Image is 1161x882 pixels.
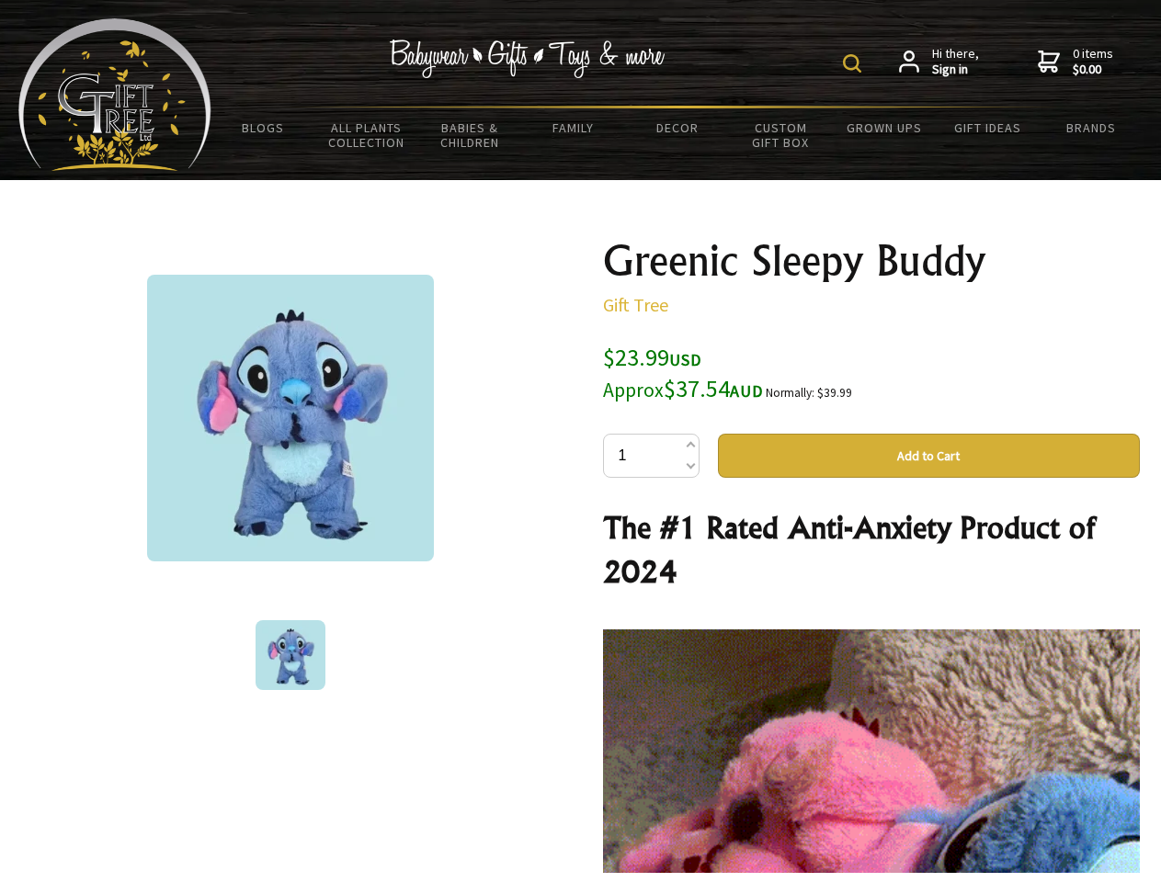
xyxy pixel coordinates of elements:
a: Hi there,Sign in [899,46,979,78]
button: Add to Cart [718,434,1140,478]
h1: Greenic Sleepy Buddy [603,239,1140,283]
a: Custom Gift Box [729,108,833,162]
img: Greenic Sleepy Buddy [147,275,434,561]
a: Grown Ups [832,108,936,147]
strong: Sign in [932,62,979,78]
strong: $0.00 [1073,62,1113,78]
span: USD [669,349,701,370]
a: Babies & Children [418,108,522,162]
strong: The #1 Rated Anti-Anxiety Product of 2024 [603,509,1095,590]
img: Greenic Sleepy Buddy [256,620,325,690]
a: Decor [625,108,729,147]
span: 0 items [1073,45,1113,78]
a: BLOGS [211,108,315,147]
a: Gift Ideas [936,108,1040,147]
small: Normally: $39.99 [766,385,852,401]
img: Babyware - Gifts - Toys and more... [18,18,211,171]
a: 0 items$0.00 [1038,46,1113,78]
a: Gift Tree [603,293,668,316]
img: Babywear - Gifts - Toys & more [390,40,666,78]
a: Brands [1040,108,1144,147]
small: Approx [603,378,664,402]
span: $23.99 $37.54 [603,342,763,403]
span: Hi there, [932,46,979,78]
a: All Plants Collection [315,108,419,162]
img: product search [843,54,861,73]
span: AUD [730,380,763,401]
a: Family [522,108,626,147]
